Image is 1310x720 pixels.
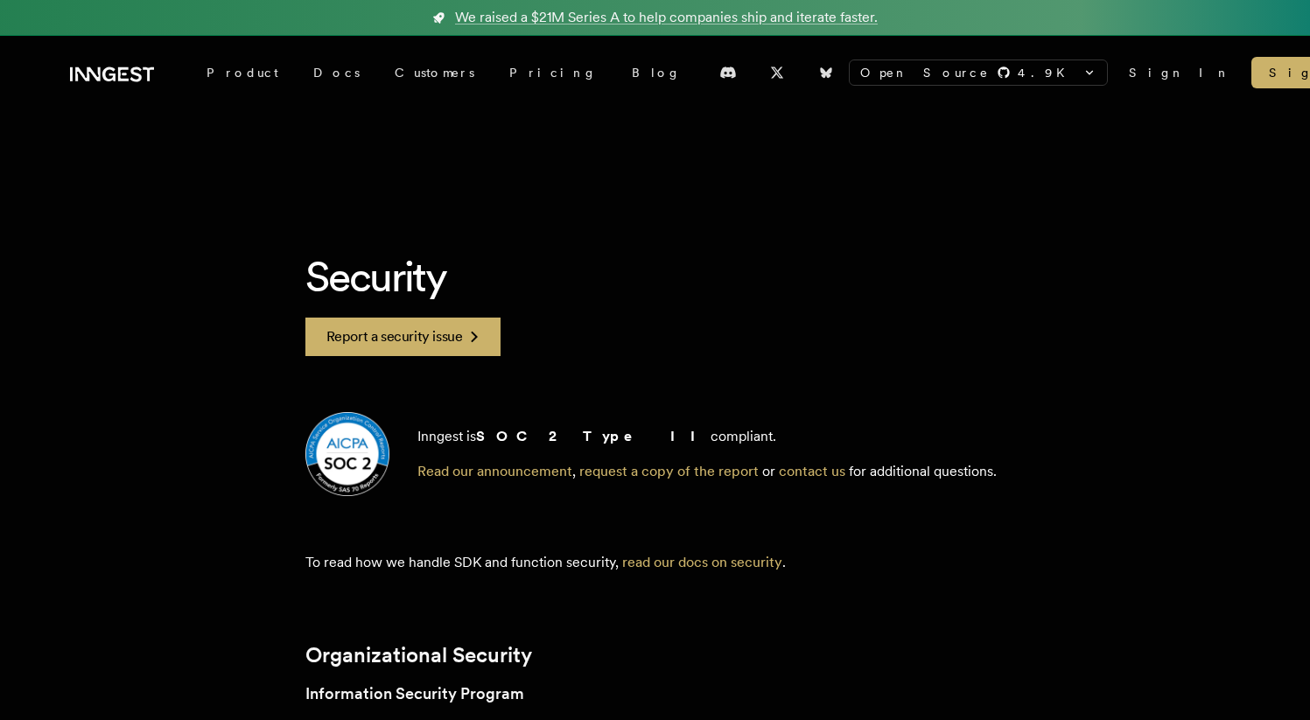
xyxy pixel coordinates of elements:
span: Open Source [860,64,990,81]
img: SOC 2 [305,412,389,496]
a: Docs [296,57,377,88]
a: read our docs on security [622,554,782,570]
a: X [758,59,796,87]
a: Customers [377,57,492,88]
a: Blog [614,57,698,88]
a: Report a security issue [305,318,501,356]
a: contact us [779,463,845,479]
a: request a copy of the report [579,463,759,479]
a: Sign In [1129,64,1230,81]
p: To read how we handle SDK and function security, . [305,552,1005,573]
span: 4.9 K [1018,64,1075,81]
h1: Security [305,249,1005,304]
h2: Organizational Security [305,643,1005,668]
a: Read our announcement [417,463,572,479]
a: Pricing [492,57,614,88]
strong: SOC 2 Type II [476,428,711,444]
div: Product [189,57,296,88]
a: Discord [709,59,747,87]
p: Inngest is compliant. [417,426,997,447]
span: We raised a $21M Series A to help companies ship and iterate faster. [455,7,878,28]
p: , or for additional questions. [417,461,997,482]
h3: Information Security Program [305,682,1005,706]
a: Bluesky [807,59,845,87]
